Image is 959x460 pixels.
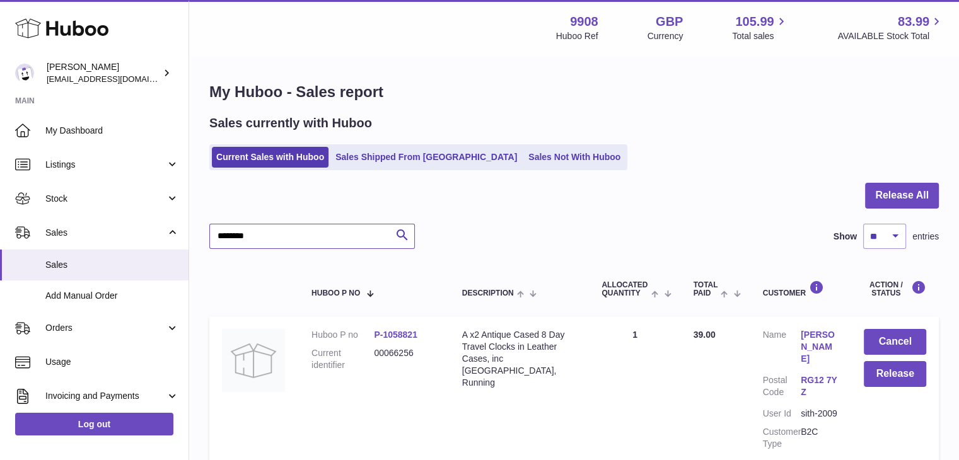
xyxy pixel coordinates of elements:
[47,61,160,85] div: [PERSON_NAME]
[524,147,625,168] a: Sales Not With Huboo
[602,281,648,297] span: ALLOCATED Quantity
[570,13,598,30] strong: 9908
[732,30,788,42] span: Total sales
[801,408,839,420] dd: sith-2009
[864,329,926,355] button: Cancel
[556,30,598,42] div: Huboo Ref
[837,30,944,42] span: AVAILABLE Stock Total
[864,361,926,387] button: Release
[45,322,166,334] span: Orders
[45,356,179,368] span: Usage
[801,426,839,450] dd: B2C
[763,374,801,401] dt: Postal Code
[898,13,929,30] span: 83.99
[648,30,683,42] div: Currency
[763,280,839,297] div: Customer
[311,289,360,297] span: Huboo P no
[462,329,577,388] div: A x2 Antique Cased 8 Day Travel Clocks in Leather Cases, inc [GEOGRAPHIC_DATA], Running
[331,147,521,168] a: Sales Shipped From [GEOGRAPHIC_DATA]
[462,289,514,297] span: Description
[209,115,372,132] h2: Sales currently with Huboo
[735,13,774,30] span: 105.99
[374,347,436,371] dd: 00066256
[45,290,179,302] span: Add Manual Order
[15,64,34,83] img: tbcollectables@hotmail.co.uk
[47,74,185,84] span: [EMAIL_ADDRESS][DOMAIN_NAME]
[837,13,944,42] a: 83.99 AVAILABLE Stock Total
[732,13,788,42] a: 105.99 Total sales
[834,231,857,243] label: Show
[763,426,801,450] dt: Customer Type
[45,193,166,205] span: Stock
[912,231,939,243] span: entries
[763,408,801,420] dt: User Id
[311,347,374,371] dt: Current identifier
[865,183,939,209] button: Release All
[656,13,683,30] strong: GBP
[209,82,939,102] h1: My Huboo - Sales report
[801,329,839,365] a: [PERSON_NAME]
[45,390,166,402] span: Invoicing and Payments
[694,330,716,340] span: 39.00
[212,147,328,168] a: Current Sales with Huboo
[45,227,166,239] span: Sales
[374,330,417,340] a: P-1058821
[694,281,718,297] span: Total paid
[311,329,374,341] dt: Huboo P no
[45,125,179,137] span: My Dashboard
[801,374,839,398] a: RG12 7YZ
[15,413,173,435] a: Log out
[222,329,285,392] img: no-photo.jpg
[864,280,926,297] div: Action / Status
[45,159,166,171] span: Listings
[45,259,179,271] span: Sales
[763,329,801,368] dt: Name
